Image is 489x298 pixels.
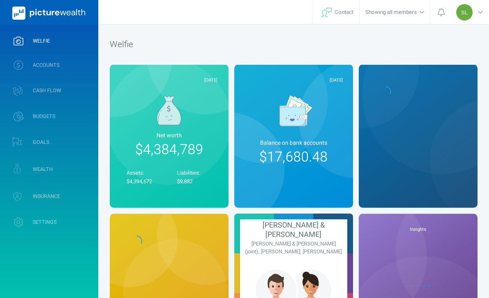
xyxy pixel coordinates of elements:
span: [DATE] [204,77,217,84]
span: ACCOUNTS [33,62,59,68]
img: PictureWealth [12,7,85,20]
span: Net worth [121,131,217,140]
span: SETTINGS [33,219,57,225]
span: Liabilities: [177,169,200,177]
h1: Welfie [110,39,478,50]
span: $17,680.48 [259,147,328,167]
span: WELFIE [33,38,50,44]
span: GOALS [33,139,49,146]
span: WEALTH [33,166,53,173]
span: BUDGETS [33,113,55,120]
span: $9,882 [177,177,192,185]
div: Steven Lyon [456,4,473,20]
span: INSURANCE [33,193,60,200]
span: CASH FLOW [33,87,61,94]
span: Balance on bank account s [260,139,327,147]
img: svg+xml;base64,PHN2ZyB4bWxucz0iaHR0cDovL3d3dy53My5vcmcvMjAwMC9zdmciIHdpZHRoPSIyNyIgaGVpZ2h0PSIyNC... [321,8,332,17]
span: $4,394,672 [127,177,152,185]
span: Assets: [127,169,144,177]
span: $4,384,789 [135,139,203,160]
span: SL [461,9,468,16]
span: Insights [410,226,426,233]
div: [DATE] [244,77,343,84]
